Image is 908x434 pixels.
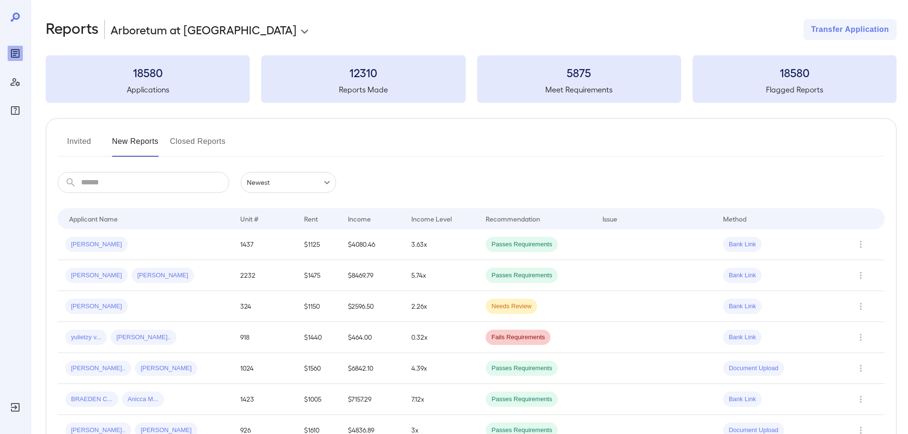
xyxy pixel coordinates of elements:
[261,84,465,95] h5: Reports Made
[486,271,558,280] span: Passes Requirements
[296,291,340,322] td: $1150
[8,103,23,118] div: FAQ
[723,240,762,249] span: Bank Link
[340,260,404,291] td: $8469.79
[486,333,551,342] span: Fails Requirements
[723,271,762,280] span: Bank Link
[477,65,681,80] h3: 5875
[602,213,618,224] div: Issue
[853,268,868,283] button: Row Actions
[340,291,404,322] td: $2596.50
[296,353,340,384] td: $1560
[486,213,540,224] div: Recommendation
[340,229,404,260] td: $4080.46
[240,213,258,224] div: Unit #
[693,84,897,95] h5: Flagged Reports
[486,240,558,249] span: Passes Requirements
[404,384,478,415] td: 7.12x
[340,384,404,415] td: $7157.29
[853,392,868,407] button: Row Actions
[135,364,197,373] span: [PERSON_NAME]
[486,395,558,404] span: Passes Requirements
[296,384,340,415] td: $1005
[486,364,558,373] span: Passes Requirements
[65,364,131,373] span: [PERSON_NAME]..
[348,213,371,224] div: Income
[58,134,101,157] button: Invited
[404,322,478,353] td: 0.32x
[111,333,176,342] span: [PERSON_NAME]..
[853,330,868,345] button: Row Actions
[804,19,897,40] button: Transfer Application
[261,65,465,80] h3: 12310
[340,322,404,353] td: $464.00
[8,46,23,61] div: Reports
[723,213,746,224] div: Method
[122,395,164,404] span: Anicca M...
[46,84,250,95] h5: Applications
[723,333,762,342] span: Bank Link
[296,229,340,260] td: $1125
[65,333,107,342] span: yulietzy v...
[233,322,296,353] td: 918
[411,213,452,224] div: Income Level
[8,74,23,90] div: Manage Users
[8,400,23,415] div: Log Out
[65,395,118,404] span: BRAEDEN C...
[69,213,118,224] div: Applicant Name
[233,229,296,260] td: 1437
[723,302,762,311] span: Bank Link
[404,260,478,291] td: 5.74x
[46,19,99,40] h2: Reports
[853,361,868,376] button: Row Actions
[340,353,404,384] td: $6842.10
[111,22,296,37] p: Arboretum at [GEOGRAPHIC_DATA]
[693,65,897,80] h3: 18580
[170,134,226,157] button: Closed Reports
[486,302,537,311] span: Needs Review
[304,213,319,224] div: Rent
[233,291,296,322] td: 324
[296,260,340,291] td: $1475
[853,237,868,252] button: Row Actions
[723,364,784,373] span: Document Upload
[404,353,478,384] td: 4.39x
[477,84,681,95] h5: Meet Requirements
[404,291,478,322] td: 2.26x
[241,172,336,193] div: Newest
[723,395,762,404] span: Bank Link
[46,55,897,103] summary: 18580Applications12310Reports Made5875Meet Requirements18580Flagged Reports
[132,271,194,280] span: [PERSON_NAME]
[233,260,296,291] td: 2232
[46,65,250,80] h3: 18580
[65,271,128,280] span: [PERSON_NAME]
[65,240,128,249] span: [PERSON_NAME]
[233,353,296,384] td: 1024
[296,322,340,353] td: $1440
[853,299,868,314] button: Row Actions
[65,302,128,311] span: [PERSON_NAME]
[112,134,159,157] button: New Reports
[404,229,478,260] td: 3.63x
[233,384,296,415] td: 1423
